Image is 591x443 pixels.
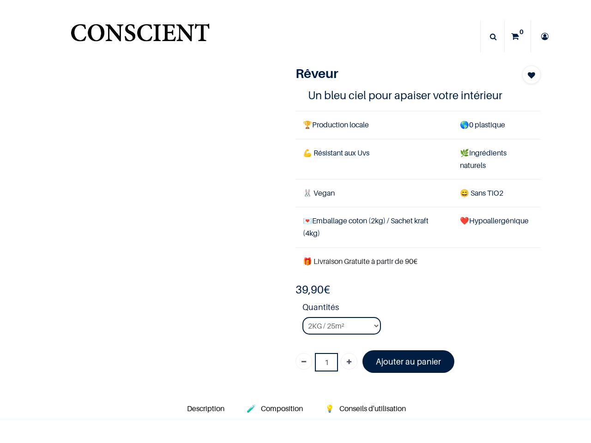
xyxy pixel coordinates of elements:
td: 0 plastique [452,111,541,139]
span: Composition [261,404,303,413]
strong: Quantités [302,301,541,317]
span: 🧪 [247,404,256,413]
span: 39,90 [295,283,324,296]
h4: Un bleu ciel pour apaiser votre intérieur [308,88,529,102]
a: 0 [505,20,531,53]
button: Add to wishlist [522,66,541,84]
span: 🌿 [460,148,469,157]
td: Emballage coton (2kg) / Sachet kraft (4kg) [295,207,452,247]
span: Conseils d'utilisation [339,404,406,413]
td: Ingrédients naturels [452,139,541,179]
span: 😄 S [460,188,475,198]
sup: 0 [517,27,526,36]
a: Logo of Conscient [69,18,211,55]
span: Description [187,404,224,413]
span: 💡 [325,404,334,413]
span: 🏆 [303,120,312,129]
a: Ajouter au panier [362,350,454,373]
span: 🐰 Vegan [303,188,335,198]
span: Add to wishlist [528,70,535,81]
td: ❤️Hypoallergénique [452,207,541,247]
td: Production locale [295,111,452,139]
img: Conscient [69,18,211,55]
font: Ajouter au panier [376,357,441,366]
a: Ajouter [341,353,357,370]
span: 🌎 [460,120,469,129]
td: ans TiO2 [452,179,541,207]
h1: Rêveur [295,66,504,81]
span: 💌 [303,216,312,225]
font: 🎁 Livraison Gratuite à partir de 90€ [303,257,417,266]
b: € [295,283,330,296]
span: 💪 Résistant aux Uvs [303,148,369,157]
a: Supprimer [295,353,312,370]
